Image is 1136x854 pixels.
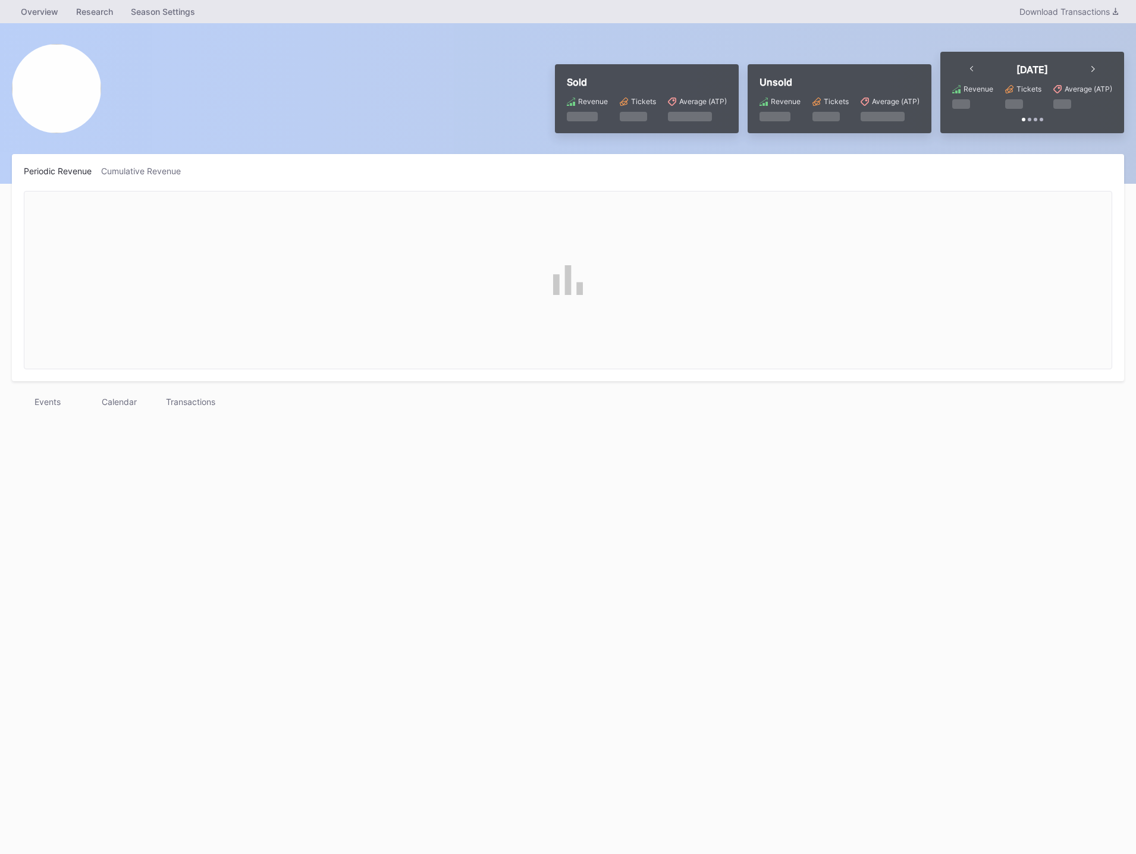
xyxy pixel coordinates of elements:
div: Calendar [83,393,155,410]
button: Download Transactions [1013,4,1124,20]
div: Average (ATP) [1065,84,1112,93]
div: Tickets [824,97,849,106]
div: Tickets [1016,84,1041,93]
div: Revenue [964,84,993,93]
div: Sold [567,76,727,88]
a: Season Settings [122,3,204,20]
div: Unsold [760,76,920,88]
div: Average (ATP) [679,97,727,106]
div: Transactions [155,393,226,410]
div: Periodic Revenue [24,166,101,176]
div: Revenue [771,97,801,106]
div: Tickets [631,97,656,106]
div: [DATE] [1016,64,1048,76]
div: Events [12,393,83,410]
a: Overview [12,3,67,20]
div: Cumulative Revenue [101,166,190,176]
div: Download Transactions [1019,7,1118,17]
div: Revenue [578,97,608,106]
div: Average (ATP) [872,97,920,106]
a: Research [67,3,122,20]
